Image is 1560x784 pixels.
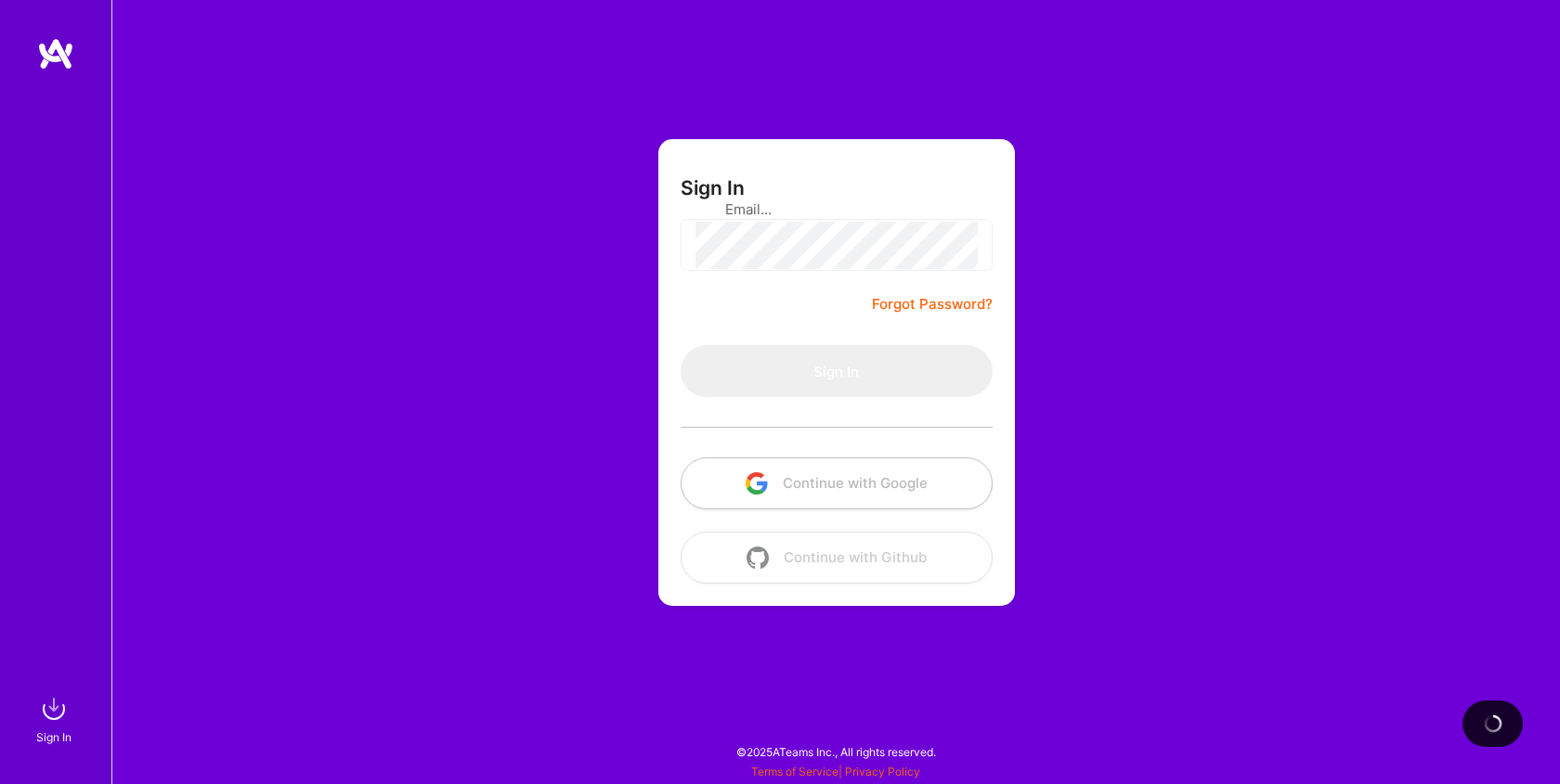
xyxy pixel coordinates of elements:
[1481,712,1504,735] img: loading
[845,765,920,778] a: Privacy Policy
[39,690,72,747] a: sign inSign In
[747,546,769,569] img: icon
[751,765,838,778] a: Terms of Service
[35,690,72,727] img: sign in
[746,472,768,495] img: icon
[751,765,920,778] span: |
[111,728,1560,775] div: © 2025 ATeams Inc., All rights reserved.
[36,727,71,747] div: Sign In
[37,37,74,71] img: logo
[681,345,993,397] button: Sign In
[681,457,993,509] button: Continue with Google
[681,176,745,199] h3: Sign In
[872,293,993,315] a: Forgot Password?
[725,186,948,233] input: Email...
[681,532,993,584] button: Continue with Github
